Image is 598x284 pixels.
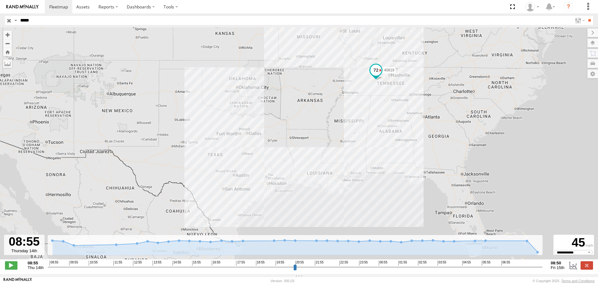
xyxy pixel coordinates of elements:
[173,261,181,266] span: 14:55
[563,2,573,12] i: ?
[581,261,593,269] label: Close
[271,279,294,283] div: Version: 305.03
[3,278,32,284] a: Visit our Website
[28,265,44,270] span: Thu 14th Aug 2025
[153,261,161,266] span: 13:55
[212,261,221,266] span: 16:55
[462,261,471,266] span: 04:55
[69,261,78,266] span: 09:55
[3,31,12,39] button: Zoom in
[551,261,564,265] strong: 08:50
[13,16,18,25] label: Search Query
[501,261,510,266] span: 06:55
[192,261,201,266] span: 15:55
[28,261,44,265] strong: 08:55
[379,261,387,266] span: 00:55
[89,261,97,266] span: 10:55
[339,261,348,266] span: 22:55
[315,261,324,266] span: 21:55
[554,236,593,250] div: 45
[359,261,368,266] span: 23:55
[6,5,39,9] img: rand-logo.svg
[398,261,407,266] span: 01:55
[551,265,564,270] span: Fri 15th Aug 2025
[3,39,12,48] button: Zoom out
[3,59,12,68] label: Measure
[482,261,491,266] span: 05:55
[50,261,58,266] span: 08:55
[5,261,17,269] label: Play/Stop
[572,16,586,25] label: Search Filter Options
[438,261,446,266] span: 03:55
[587,70,598,78] label: Map Settings
[3,48,12,56] button: Zoom Home
[256,261,265,266] span: 18:55
[523,2,541,12] div: Caseta Laredo TX
[562,279,595,283] a: Terms and Conditions
[295,261,304,266] span: 20:55
[133,261,142,266] span: 12:55
[113,261,122,266] span: 11:55
[276,261,284,266] span: 19:55
[236,261,245,266] span: 17:55
[533,279,595,283] div: © Copyright 2025 -
[418,261,427,266] span: 02:55
[384,68,394,72] span: 40819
